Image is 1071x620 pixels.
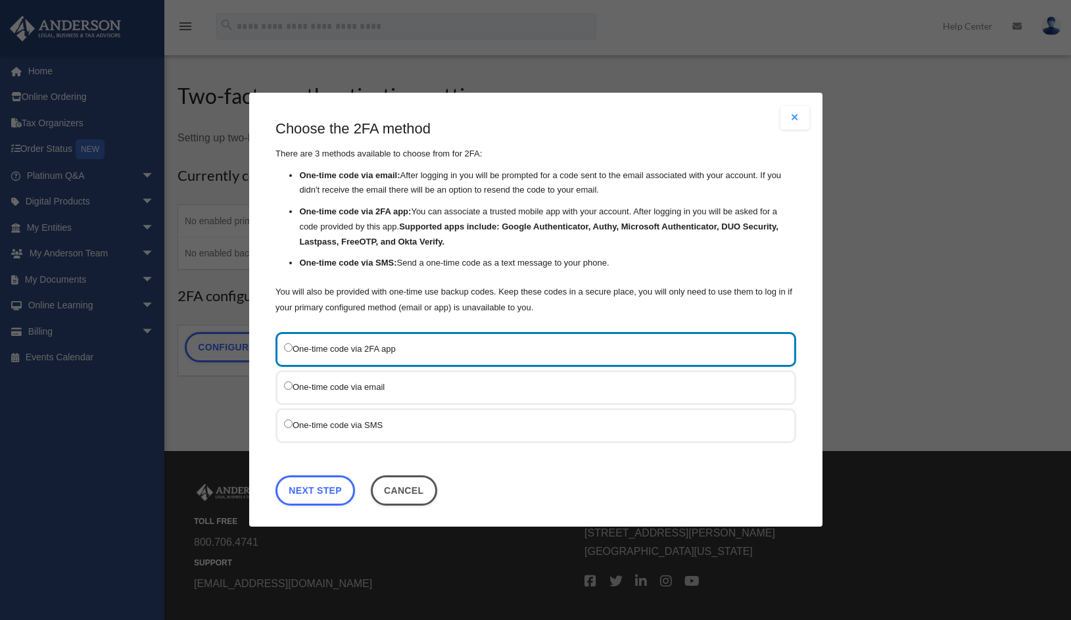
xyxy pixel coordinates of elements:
[299,256,796,272] li: Send a one-time code as a text message to your phone.
[370,475,437,506] button: Close this dialog window
[299,170,400,180] strong: One-time code via email:
[284,417,774,433] label: One-time code via SMS
[299,258,396,268] strong: One-time code via SMS:
[284,341,774,357] label: One-time code via 2FA app
[275,119,796,139] h3: Choose the 2FA method
[275,119,796,316] div: There are 3 methods available to choose from for 2FA:
[299,207,411,217] strong: One-time code via 2FA app:
[299,222,778,247] strong: Supported apps include: Google Authenticator, Authy, Microsoft Authenticator, DUO Security, Lastp...
[299,168,796,199] li: After logging in you will be prompted for a code sent to the email associated with your account. ...
[284,379,774,395] label: One-time code via email
[284,419,293,428] input: One-time code via SMS
[284,381,293,390] input: One-time code via email
[780,106,809,130] button: Close modal
[275,284,796,316] p: You will also be provided with one-time use backup codes. Keep these codes in a secure place, you...
[299,205,796,250] li: You can associate a trusted mobile app with your account. After logging in you will be asked for ...
[284,343,293,352] input: One-time code via 2FA app
[275,475,355,506] a: Next Step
